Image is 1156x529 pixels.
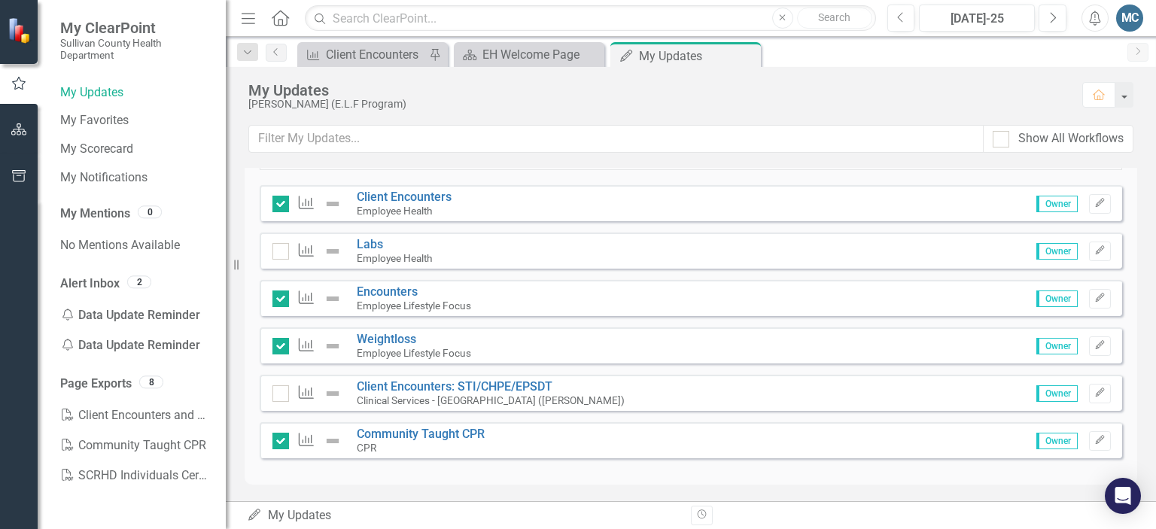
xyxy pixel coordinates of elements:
a: Encounters [357,284,418,299]
span: Owner [1036,385,1078,402]
a: SCRHD Individuals Certified [60,461,211,491]
img: Not Defined [324,432,342,450]
div: My Updates [247,507,680,524]
img: ClearPoint Strategy [8,17,34,44]
img: Not Defined [324,290,342,308]
div: EH Welcome Page [482,45,601,64]
div: [DATE]-25 [924,10,1030,28]
a: Client Encounters and Labs [60,400,211,430]
span: Search [818,11,850,23]
img: Not Defined [324,385,342,403]
small: CPR [357,442,376,454]
div: Data Update Reminder [60,330,211,360]
a: Labs [357,237,383,251]
a: Client Encounters: STI/CHPE/EPSDT [357,379,552,394]
a: Client Encounters [301,45,425,64]
div: My Updates [639,47,757,65]
span: My ClearPoint [60,19,211,37]
a: My Scorecard [60,141,211,158]
small: Employee Lifestyle Focus [357,299,471,312]
input: Search ClearPoint... [305,5,875,32]
span: Owner [1036,338,1078,354]
a: Page Exports [60,375,132,393]
div: Open Intercom Messenger [1105,478,1141,514]
span: Owner [1036,290,1078,307]
div: Show All Workflows [1018,130,1124,147]
button: Search [797,8,872,29]
img: Not Defined [324,337,342,355]
a: My Updates [60,84,211,102]
a: My Favorites [60,112,211,129]
div: 2 [127,275,151,288]
div: [PERSON_NAME] (E.L.F Program) [248,99,1067,110]
small: Employee Lifestyle Focus [357,347,471,359]
a: Community Taught CPR [60,430,211,461]
span: Owner [1036,433,1078,449]
small: Employee Health [357,252,432,264]
span: Owner [1036,243,1078,260]
a: Community Taught CPR [357,427,485,441]
div: My Updates [248,82,1067,99]
a: Weightloss [357,332,416,346]
a: Client Encounters [357,190,452,204]
div: No Mentions Available [60,230,211,260]
small: Clinical Services - [GEOGRAPHIC_DATA] ([PERSON_NAME]) [357,394,625,406]
div: 8 [139,375,163,388]
img: Not Defined [324,242,342,260]
input: Filter My Updates... [248,125,984,153]
button: MC [1116,5,1143,32]
div: 0 [138,206,162,219]
div: Data Update Reminder [60,300,211,330]
span: Owner [1036,196,1078,212]
a: My Mentions [60,205,130,223]
img: Not Defined [324,195,342,213]
div: Client Encounters [326,45,425,64]
button: [DATE]-25 [919,5,1035,32]
a: My Notifications [60,169,211,187]
small: Sullivan County Health Department [60,37,211,62]
small: Employee Health [357,205,432,217]
a: EH Welcome Page [458,45,601,64]
a: Alert Inbox [60,275,120,293]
